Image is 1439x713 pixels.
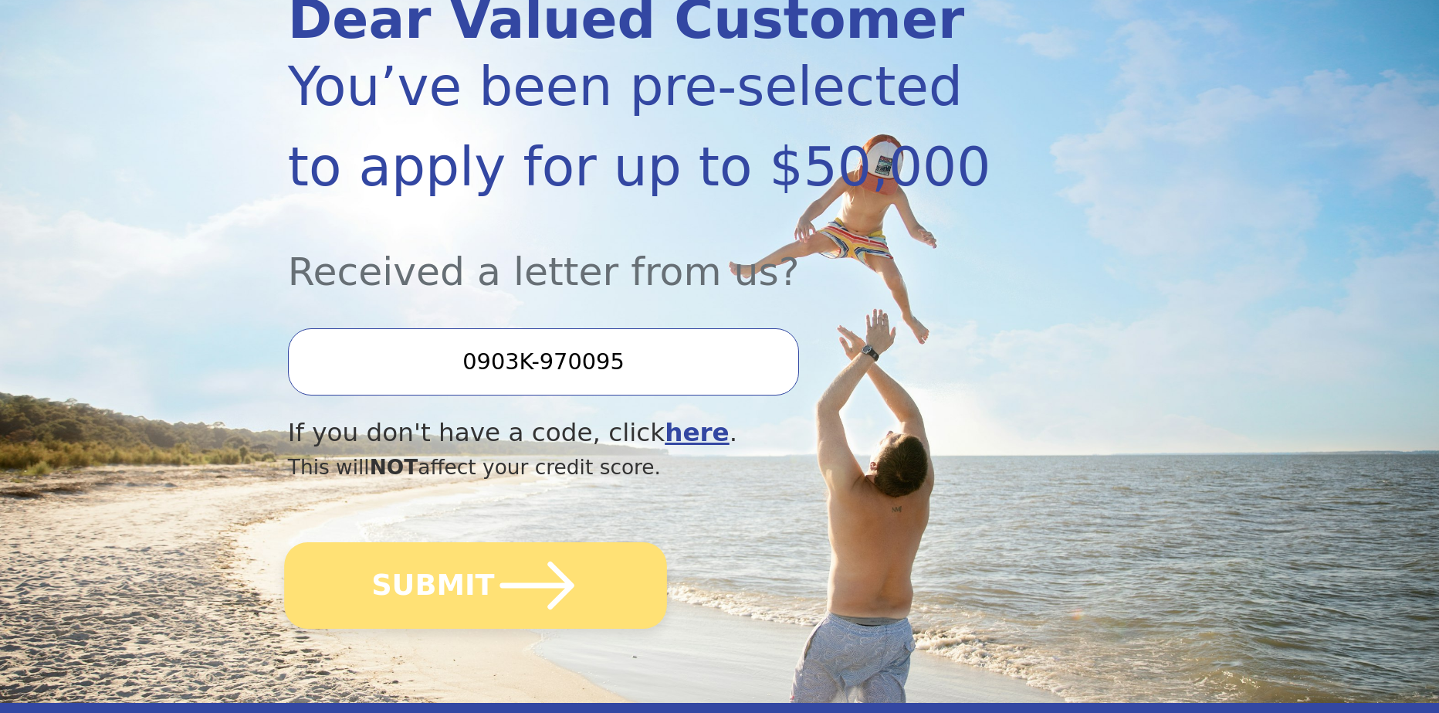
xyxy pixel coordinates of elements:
[288,46,1022,207] div: You’ve been pre-selected to apply for up to $50,000
[288,207,1022,300] div: Received a letter from us?
[370,455,418,479] span: NOT
[284,542,667,629] button: SUBMIT
[288,328,799,395] input: Enter your Offer Code:
[665,418,730,447] a: here
[288,452,1022,483] div: This will affect your credit score.
[288,414,1022,452] div: If you don't have a code, click .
